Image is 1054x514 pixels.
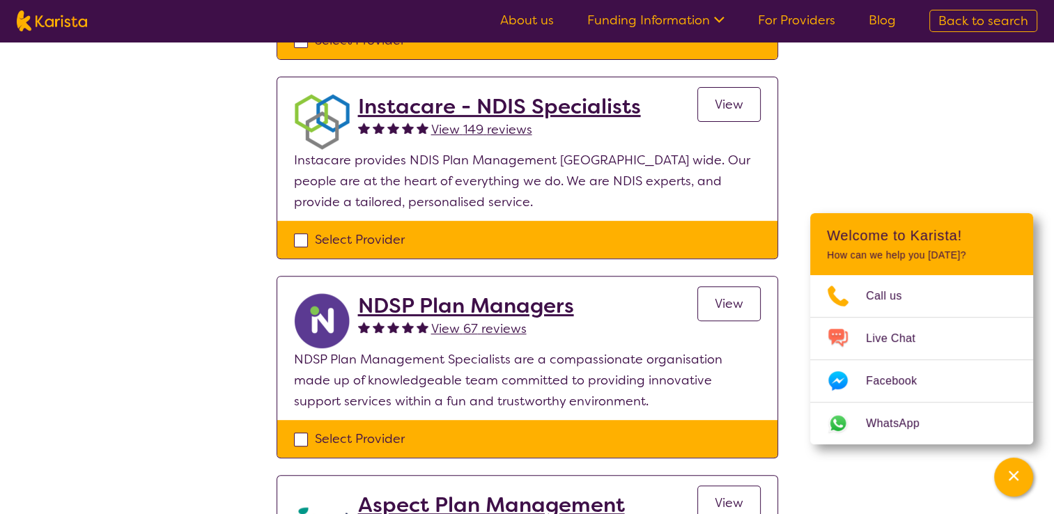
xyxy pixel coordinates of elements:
ul: Choose channel [810,275,1033,444]
p: NDSP Plan Management Specialists are a compassionate organisation made up of knowledgeable team c... [294,349,761,412]
img: fullstar [358,122,370,134]
a: View 149 reviews [431,119,532,140]
span: Facebook [866,371,933,391]
img: fullstar [402,321,414,333]
a: For Providers [758,12,835,29]
img: fullstar [373,122,385,134]
img: Karista logo [17,10,87,31]
span: View 149 reviews [431,121,532,138]
p: Instacare provides NDIS Plan Management [GEOGRAPHIC_DATA] wide. Our people are at the heart of ev... [294,150,761,212]
img: fullstar [358,321,370,333]
img: fullstar [417,122,428,134]
img: fullstar [417,321,428,333]
p: How can we help you [DATE]? [827,249,1016,261]
img: fullstar [402,122,414,134]
div: Channel Menu [810,213,1033,444]
h2: Welcome to Karista! [827,227,1016,244]
span: View [715,494,743,511]
a: Back to search [929,10,1037,32]
img: ryxpuxvt8mh1enfatjpo.png [294,293,350,349]
a: Web link opens in a new tab. [810,403,1033,444]
img: obkhna0zu27zdd4ubuus.png [294,94,350,150]
span: View [715,295,743,312]
img: fullstar [373,321,385,333]
span: Call us [866,286,919,306]
a: View [697,87,761,122]
span: View 67 reviews [431,320,527,337]
a: Blog [869,12,896,29]
a: About us [500,12,554,29]
span: View [715,96,743,113]
a: View [697,286,761,321]
span: Back to search [938,13,1028,29]
img: fullstar [387,122,399,134]
span: WhatsApp [866,413,936,434]
img: fullstar [387,321,399,333]
a: Instacare - NDIS Specialists [358,94,641,119]
a: NDSP Plan Managers [358,293,574,318]
button: Channel Menu [994,458,1033,497]
span: Live Chat [866,328,932,349]
a: View 67 reviews [431,318,527,339]
a: Funding Information [587,12,724,29]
